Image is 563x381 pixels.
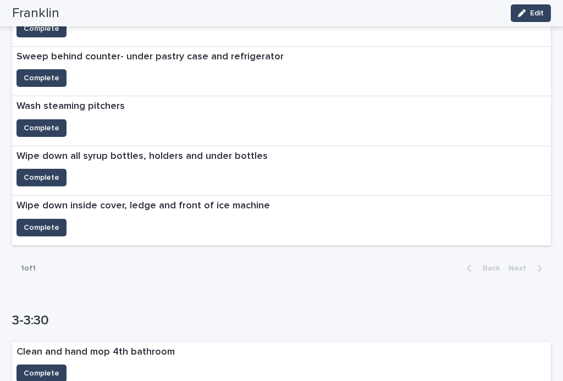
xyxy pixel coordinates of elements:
button: Complete [16,119,67,137]
p: Sweep behind counter- under pastry case and refrigerator [16,51,284,63]
button: Edit [511,4,551,22]
span: Complete [24,222,59,233]
span: Back [476,264,500,272]
p: Wash steaming pitchers [16,101,125,113]
p: Wipe down inside cover, ledge and front of ice machine [16,200,270,212]
span: Complete [24,123,59,134]
a: Wipe down inside cover, ledge and front of ice machineComplete [12,196,551,246]
button: Complete [16,69,67,87]
span: Next [509,264,533,272]
span: Complete [24,368,59,379]
button: Back [458,263,504,273]
span: Complete [24,172,59,183]
a: Wipe down all syrup bottles, holders and under bottlesComplete [12,146,551,196]
span: Complete [24,73,59,84]
p: Clean and hand mop 4th bathroom [16,346,175,358]
a: Sweep behind counter- under pastry case and refrigeratorComplete [12,47,551,97]
h2: Franklin [12,5,59,21]
button: Complete [16,219,67,236]
button: Complete [16,169,67,186]
span: Complete [24,23,59,34]
button: Complete [16,20,67,37]
p: Wipe down all syrup bottles, holders and under bottles [16,151,268,163]
button: Next [504,263,551,273]
span: Edit [530,9,544,17]
h1: 3-3:30 [12,313,551,329]
a: Wash steaming pitchersComplete [12,96,551,146]
p: 1 of 1 [12,255,45,282]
